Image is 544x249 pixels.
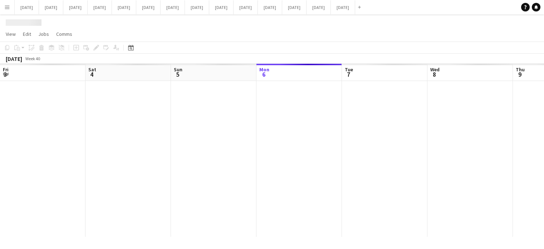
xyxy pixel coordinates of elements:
a: Jobs [35,29,52,39]
a: Comms [53,29,75,39]
span: View [6,31,16,37]
span: Thu [516,66,525,73]
button: [DATE] [88,0,112,14]
span: Wed [430,66,440,73]
span: Sat [88,66,96,73]
span: Edit [23,31,31,37]
span: Fri [3,66,9,73]
button: [DATE] [63,0,88,14]
a: View [3,29,19,39]
button: [DATE] [112,0,136,14]
button: [DATE] [185,0,209,14]
span: 8 [429,70,440,78]
span: Tue [345,66,353,73]
button: [DATE] [258,0,282,14]
div: [DATE] [6,55,22,62]
button: [DATE] [161,0,185,14]
span: 4 [87,70,96,78]
span: 5 [173,70,182,78]
button: [DATE] [234,0,258,14]
span: 3 [2,70,9,78]
button: [DATE] [331,0,355,14]
span: Mon [259,66,269,73]
button: [DATE] [136,0,161,14]
a: Edit [20,29,34,39]
span: Sun [174,66,182,73]
span: 6 [258,70,269,78]
button: [DATE] [307,0,331,14]
button: [DATE] [209,0,234,14]
button: [DATE] [15,0,39,14]
span: 7 [344,70,353,78]
button: [DATE] [39,0,63,14]
span: Comms [56,31,72,37]
button: [DATE] [282,0,307,14]
span: Jobs [38,31,49,37]
span: 9 [515,70,525,78]
span: Week 40 [24,56,41,61]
